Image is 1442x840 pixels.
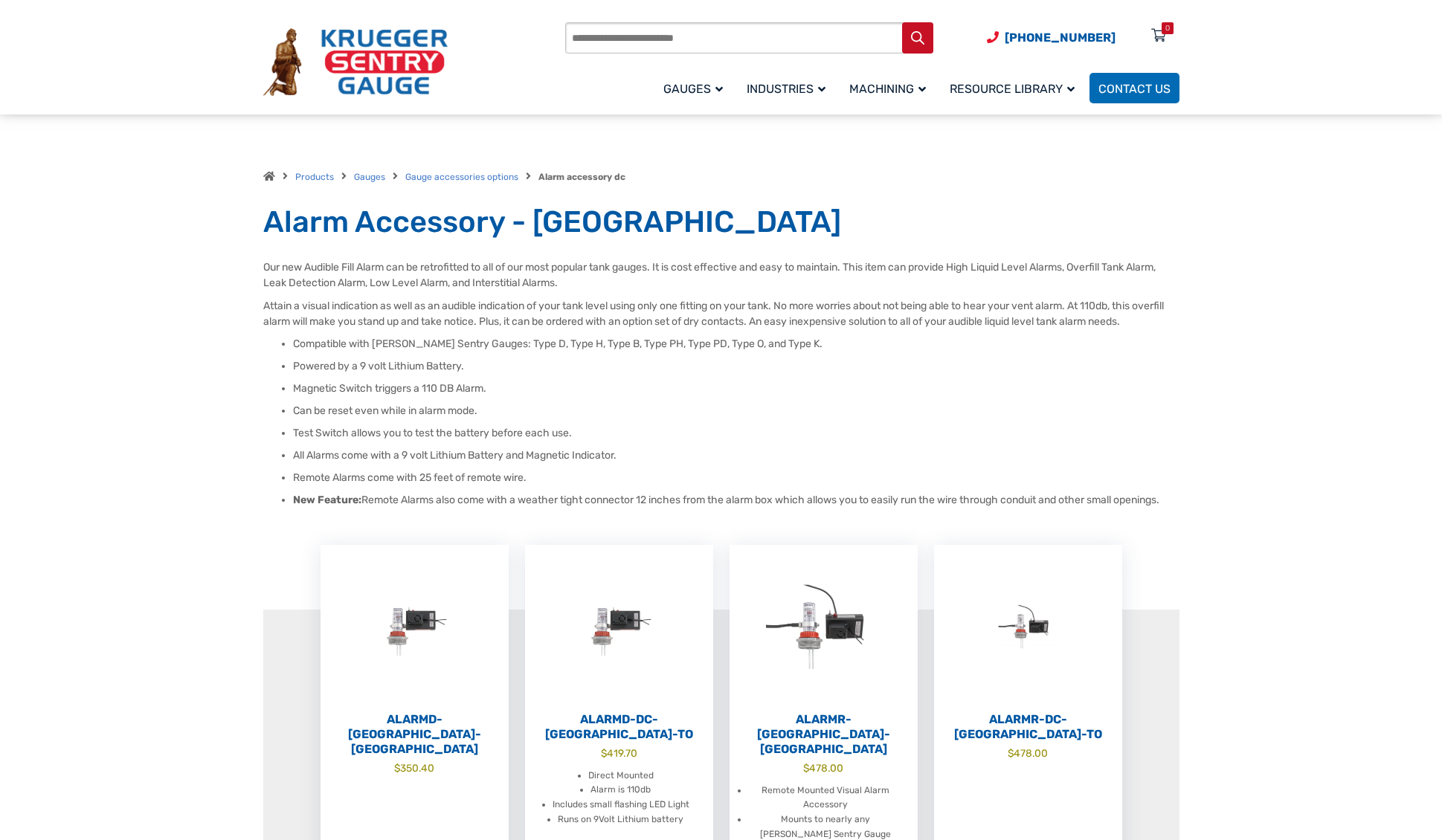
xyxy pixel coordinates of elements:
[553,798,689,812] li: Includes small flashing LED Light
[263,28,448,97] img: Krueger Sentry Gauge
[525,545,713,708] img: AlarmD-DC-FL-TO
[1098,82,1171,96] span: Contact Us
[538,172,625,182] strong: Alarm accessory dc
[738,71,840,106] a: Industries
[1005,30,1116,45] span: [PHONE_NUMBER]
[601,747,607,759] span: $
[293,471,1179,485] li: Remote Alarms come with 25 feet of remote wire.
[293,359,1179,374] li: Powered by a 9 volt Lithium Battery.
[394,762,400,774] span: $
[730,545,918,708] img: AlarmR-DC-FL
[293,448,1179,463] li: All Alarms come with a 9 volt Lithium Battery and Magnetic Indicator.
[293,404,1179,419] li: Can be reset even while in alarm mode.
[293,426,1179,441] li: Test Switch allows you to test the battery before each use.
[1165,22,1170,34] div: 0
[849,82,926,96] span: Machining
[525,712,713,742] h2: AlarmD-DC-[GEOGRAPHIC_DATA]-TO
[1008,747,1014,759] span: $
[987,28,1116,47] a: Phone Number (920) 434-8860
[934,545,1122,708] img: AlarmR-DC-FL-TO
[748,784,903,813] li: Remote Mounted Visual Alarm Accessory
[840,71,941,106] a: Machining
[803,762,843,774] bdi: 478.00
[293,493,1179,508] li: Remote Alarms also come with a weather tight connector 12 inches from the alarm box which allows ...
[293,337,1179,352] li: Compatible with [PERSON_NAME] Sentry Gauges: Type D, Type H, Type B, Type PH, Type PD, Type O, an...
[293,381,1179,396] li: Magnetic Switch triggers a 110 DB Alarm.
[934,712,1122,742] h2: AlarmR-DC-[GEOGRAPHIC_DATA]-TO
[663,82,723,96] span: Gauges
[394,762,434,774] bdi: 350.40
[295,172,334,182] a: Products
[558,812,683,827] li: Runs on 9Volt Lithium battery
[354,172,385,182] a: Gauges
[263,298,1179,329] p: Attain a visual indication as well as an audible indication of your tank level using only one fit...
[654,71,738,106] a: Gauges
[941,71,1089,106] a: Resource Library
[1089,73,1179,103] a: Contact Us
[601,747,637,759] bdi: 419.70
[263,259,1179,291] p: Our new Audible Fill Alarm can be retrofitted to all of our most popular tank gauges. It is cost ...
[590,783,651,798] li: Alarm is 110db
[263,204,1179,241] h1: Alarm Accessory - [GEOGRAPHIC_DATA]
[803,762,809,774] span: $
[950,82,1075,96] span: Resource Library
[293,494,361,506] strong: New Feature:
[405,172,518,182] a: Gauge accessories options
[321,712,509,757] h2: AlarmD-[GEOGRAPHIC_DATA]-[GEOGRAPHIC_DATA]
[730,712,918,757] h2: AlarmR-[GEOGRAPHIC_DATA]-[GEOGRAPHIC_DATA]
[321,545,509,708] img: AlarmD-DC-FL
[747,82,825,96] span: Industries
[588,769,654,784] li: Direct Mounted
[1008,747,1048,759] bdi: 478.00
